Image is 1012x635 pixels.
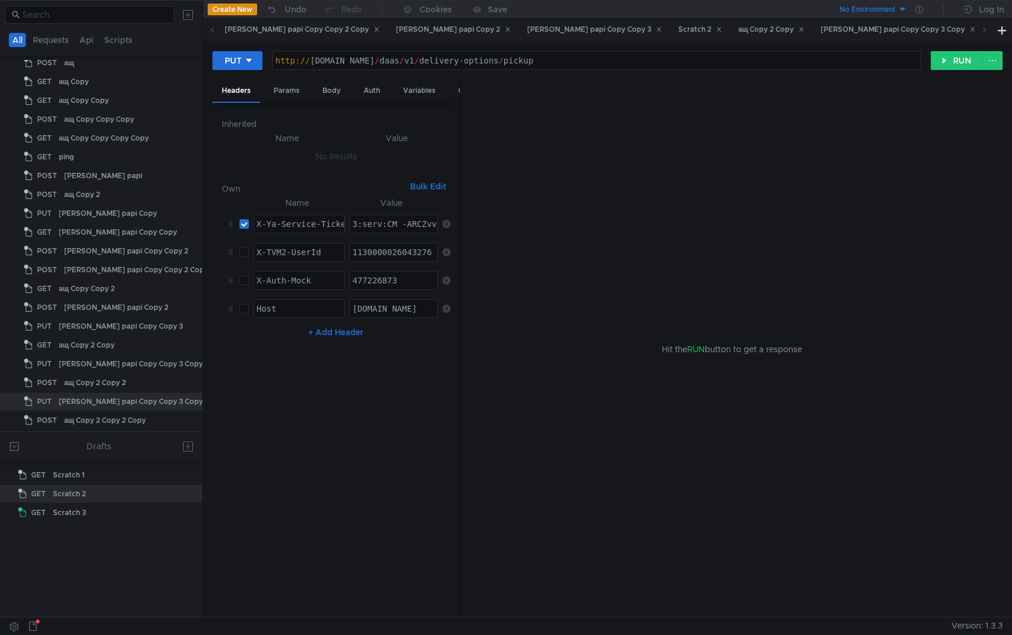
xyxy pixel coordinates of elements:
[59,148,74,166] div: ping
[53,485,86,503] div: Scratch 2
[59,73,89,91] div: ащ Copy
[101,33,136,47] button: Scripts
[687,344,705,355] span: RUN
[37,54,57,72] span: POST
[313,80,350,102] div: Body
[285,2,307,16] div: Undo
[225,54,242,67] div: PUT
[37,355,52,373] span: PUT
[315,1,370,18] button: Redo
[37,223,52,241] span: GET
[931,51,983,70] button: RUN
[37,111,57,128] span: POST
[37,129,52,147] span: GET
[222,182,405,196] h6: Own
[59,393,209,410] div: [PERSON_NAME] papi Copy Copy 3 Copy 2
[64,242,188,260] div: [PERSON_NAME] papi Copy Copy 2
[64,54,74,72] div: ащ
[37,412,57,429] span: POST
[37,242,57,260] span: POST
[37,205,52,222] span: PUT
[979,2,1004,16] div: Log In
[222,117,451,131] h6: Inherited
[951,617,1003,634] span: Version: 1.3.3
[59,317,183,335] div: [PERSON_NAME] papi Copy Copy 3
[37,280,52,298] span: GET
[488,5,507,14] div: Save
[37,374,57,392] span: POST
[59,205,157,222] div: [PERSON_NAME] papi Copy
[59,129,149,147] div: ащ Copy Copy Copy Copy
[64,111,134,128] div: ащ Copy Copy Copy
[304,325,368,339] button: + Add Header
[64,261,208,279] div: [PERSON_NAME] papi Copy Copy 2 Copy
[9,33,26,47] button: All
[37,167,57,185] span: POST
[527,24,662,36] div: [PERSON_NAME] papi Copy Copy 3
[37,148,52,166] span: GET
[315,151,357,162] nz-embed-empty: No Results
[678,24,722,36] div: Scratch 2
[53,504,86,522] div: Scratch 3
[420,2,452,16] div: Cookies
[37,73,52,91] span: GET
[343,131,451,145] th: Value
[37,317,52,335] span: PUT
[396,24,511,36] div: [PERSON_NAME] papi Copy 2
[59,223,177,241] div: [PERSON_NAME] papi Copy Copy
[37,299,57,316] span: POST
[31,466,46,484] span: GET
[59,336,115,354] div: ащ Copy 2 Copy
[37,393,52,410] span: PUT
[64,186,100,203] div: ащ Copy 2
[64,299,168,316] div: [PERSON_NAME] papi Copy 2
[64,167,142,185] div: [PERSON_NAME] papi
[64,412,146,429] div: ащ Copy 2 Copy 2 Copy
[405,179,451,193] button: Bulk Edit
[257,1,315,18] button: Undo
[341,2,362,16] div: Redo
[208,4,257,15] button: Create New
[212,51,262,70] button: PUT
[37,336,52,354] span: GET
[212,80,260,103] div: Headers
[86,439,111,453] div: Drafts
[738,24,805,36] div: ащ Copy 2 Copy
[354,80,390,102] div: Auth
[37,261,57,279] span: POST
[29,33,72,47] button: Requests
[225,24,379,36] div: [PERSON_NAME] papi Copy Copy 2 Copy
[345,196,438,210] th: Value
[264,80,309,102] div: Params
[31,485,46,503] span: GET
[59,280,115,298] div: ащ Copy Copy 2
[37,92,52,109] span: GET
[394,80,445,102] div: Variables
[31,504,46,522] span: GET
[231,131,343,145] th: Name
[22,8,167,21] input: Search...
[249,196,345,210] th: Name
[821,24,976,36] div: [PERSON_NAME] papi Copy Copy 3 Copy
[59,92,109,109] div: ащ Copy Copy
[37,186,57,203] span: POST
[840,4,896,15] div: No Environment
[662,343,802,356] span: Hit the button to get a response
[53,466,85,484] div: Scratch 1
[64,374,126,392] div: ащ Copy 2 Copy 2
[76,33,97,47] button: Api
[449,80,488,102] div: Other
[59,355,203,373] div: [PERSON_NAME] papi Copy Copy 3 Copy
